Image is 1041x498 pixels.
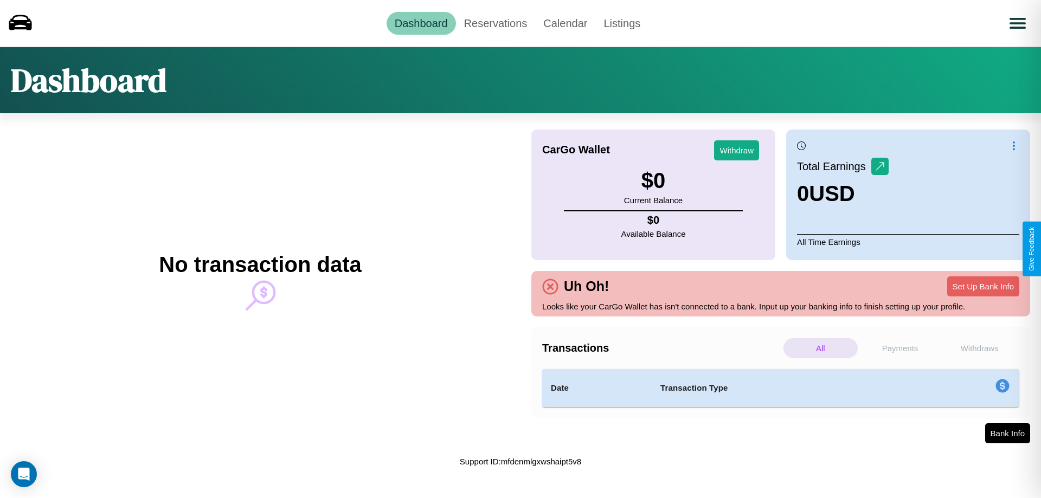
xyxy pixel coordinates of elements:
button: Open menu [1003,8,1033,38]
h1: Dashboard [11,58,166,102]
button: Bank Info [985,423,1030,443]
p: All [783,338,858,358]
p: Withdraws [942,338,1017,358]
h4: $ 0 [621,214,686,227]
p: Payments [863,338,937,358]
p: Total Earnings [797,157,871,176]
table: simple table [542,369,1019,407]
p: All Time Earnings [797,234,1019,249]
p: Support ID: mfdenmlgxwshaipt5v8 [460,454,581,469]
p: Looks like your CarGo Wallet has isn't connected to a bank. Input up your banking info to finish ... [542,299,1019,314]
button: Withdraw [714,140,759,160]
h4: Date [551,381,643,394]
a: Reservations [456,12,536,35]
h3: $ 0 [624,169,683,193]
div: Give Feedback [1028,227,1036,271]
button: Set Up Bank Info [947,276,1019,296]
h4: Uh Oh! [558,279,614,294]
a: Dashboard [387,12,456,35]
p: Available Balance [621,227,686,241]
h4: CarGo Wallet [542,144,610,156]
a: Calendar [535,12,595,35]
h4: Transaction Type [660,381,907,394]
a: Listings [595,12,648,35]
div: Open Intercom Messenger [11,461,37,487]
h3: 0 USD [797,182,889,206]
p: Current Balance [624,193,683,208]
h4: Transactions [542,342,781,354]
h2: No transaction data [159,253,361,277]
